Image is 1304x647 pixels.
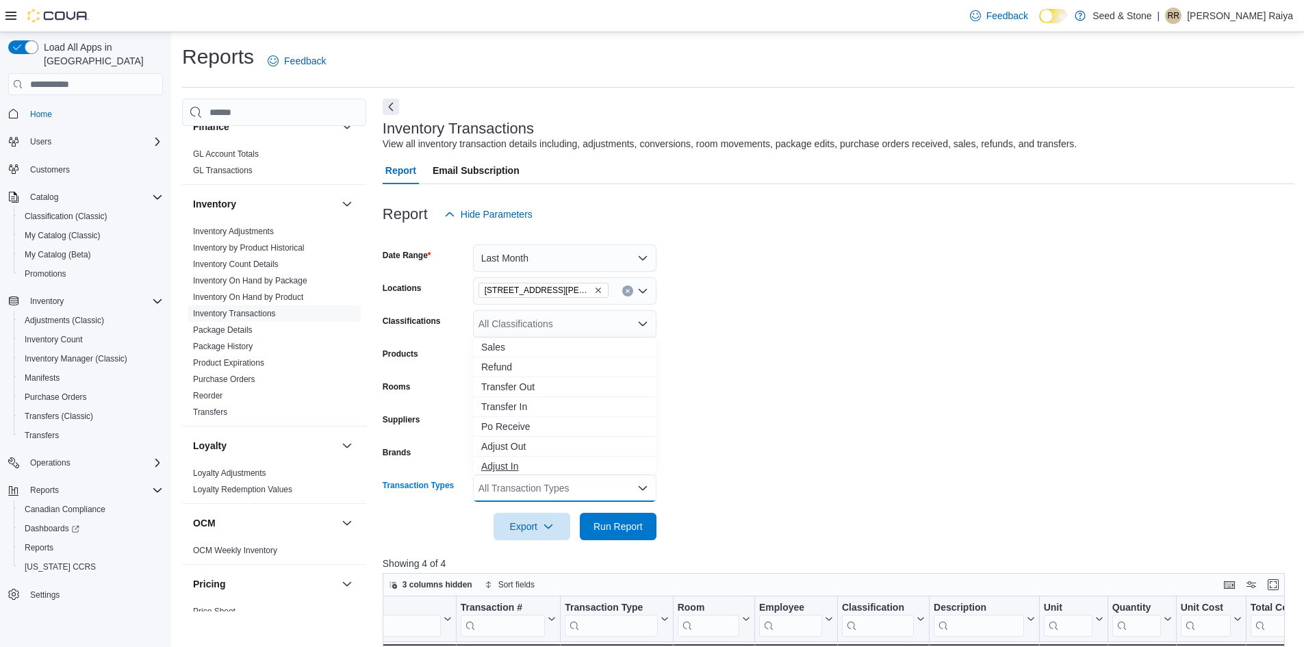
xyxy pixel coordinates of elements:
button: Adjustments (Classic) [14,311,168,330]
h3: Finance [193,120,229,134]
span: Customers [25,161,163,178]
span: Purchase Orders [25,392,87,403]
a: Price Sheet [193,607,235,616]
button: Customers [3,160,168,179]
div: Unit Cost [1180,602,1230,615]
a: Inventory Manager (Classic) [19,351,133,367]
nav: Complex example [8,98,163,640]
a: Inventory Adjustments [193,227,274,236]
button: Canadian Compliance [14,500,168,519]
button: Quantity [1112,602,1171,637]
button: Transfer Out [473,377,656,397]
span: OCM Weekly Inventory [193,545,277,556]
span: Inventory Count [19,331,163,348]
div: Quantity [1112,602,1160,637]
a: Loyalty Redemption Values [193,485,292,494]
button: Employee [759,602,833,637]
button: Inventory [3,292,168,311]
span: Purchase Orders [193,374,255,385]
a: GL Transactions [193,166,253,175]
div: Pricing [182,603,366,625]
div: Date Time [321,602,440,637]
a: Dashboards [19,520,85,537]
span: Report [385,157,416,184]
span: Reports [25,482,163,498]
button: Settings [3,585,168,605]
span: My Catalog (Beta) [19,246,163,263]
div: Employee [759,602,822,615]
p: Seed & Stone [1092,8,1151,24]
span: Price Sheet [193,606,235,617]
button: Hide Parameters [439,201,538,228]
span: Reports [19,540,163,556]
div: Loyalty [182,465,366,503]
div: Room [677,602,739,615]
button: Run Report [580,513,656,540]
span: Home [25,105,163,122]
button: Last Month [473,244,656,272]
span: Load All Apps in [GEOGRAPHIC_DATA] [38,40,163,68]
a: My Catalog (Classic) [19,227,106,244]
a: My Catalog (Beta) [19,246,97,263]
button: Inventory [193,197,336,211]
h3: Loyalty [193,439,227,453]
button: Adjust Out [473,437,656,457]
a: Customers [25,162,75,178]
button: Remove 8050 Lickman Road # 103 (Chilliwack) from selection in this group [594,286,602,294]
span: Dashboards [25,523,79,534]
span: Classification (Classic) [25,211,107,222]
button: Operations [3,453,168,472]
span: GL Transactions [193,165,253,176]
span: Package Details [193,325,253,335]
button: Clear input [622,286,633,296]
a: [US_STATE] CCRS [19,559,101,575]
span: RR [1168,8,1179,24]
input: Dark Mode [1039,9,1068,23]
span: Promotions [25,268,66,279]
div: Unit [1043,602,1092,637]
button: Adjust In [473,457,656,477]
span: Adjustments (Classic) [19,312,163,329]
span: Settings [25,586,163,603]
a: Feedback [262,47,331,75]
span: My Catalog (Beta) [25,249,91,260]
button: Manifests [14,368,168,388]
label: Locations [383,283,422,294]
button: Promotions [14,264,168,283]
span: Catalog [30,192,58,203]
a: Adjustments (Classic) [19,312,110,329]
div: Description [934,602,1024,615]
button: Po Receive [473,417,656,437]
button: Keyboard shortcuts [1221,576,1238,593]
button: Display options [1243,576,1260,593]
div: Rashpinder Raiya [1165,8,1181,24]
span: Transfer In [481,400,648,414]
span: [STREET_ADDRESS][PERSON_NAME]) [485,283,591,297]
span: Customers [30,164,70,175]
span: Feedback [986,9,1028,23]
span: Refund [481,360,648,374]
button: Description [934,602,1035,637]
a: Settings [25,587,65,603]
div: View all inventory transaction details including, adjustments, conversions, room movements, packa... [383,137,1077,151]
button: Room [677,602,750,637]
div: Room [677,602,739,637]
span: Promotions [19,266,163,282]
span: Canadian Compliance [25,504,105,515]
div: Total Cost [1251,602,1304,637]
div: Classification [842,602,914,615]
span: My Catalog (Classic) [19,227,163,244]
button: Pricing [193,577,336,591]
a: Purchase Orders [193,375,255,384]
label: Transaction Types [383,480,454,491]
a: Package History [193,342,253,351]
button: Operations [25,455,76,471]
label: Date Range [383,250,431,261]
div: Inventory [182,223,366,426]
span: Sort fields [498,579,535,590]
button: Transaction # [461,602,557,637]
button: Classification (Classic) [14,207,168,226]
div: Date Time [321,602,440,615]
div: Quantity [1112,602,1160,615]
h3: Inventory Transactions [383,120,534,137]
